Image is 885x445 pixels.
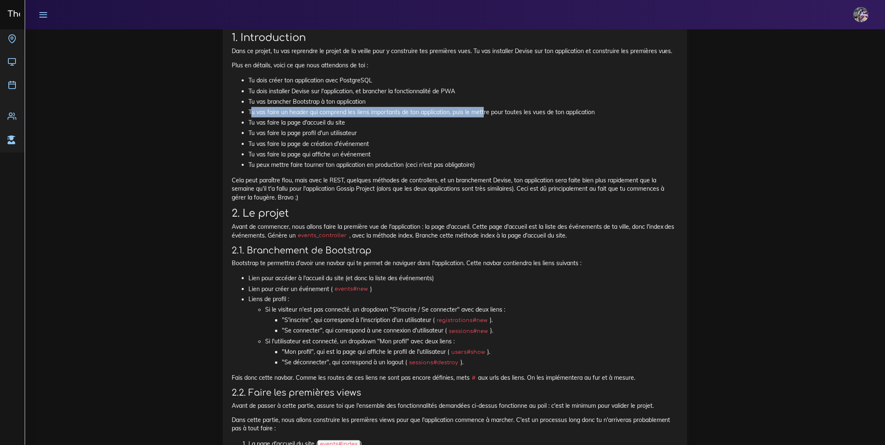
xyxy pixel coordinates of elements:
[232,207,678,220] h2: 2. Le projet
[232,388,678,399] h3: 2.2. Faire les premières views
[248,97,678,107] li: Tu vas brancher Bootstrap à ton application
[5,10,94,19] h3: The Hacking Project
[333,285,370,294] code: events#new
[248,284,678,294] li: Lien pour créer un événement ( )
[435,317,490,325] code: registrations#new
[854,7,869,22] img: eg54bupqcshyolnhdacp.jpg
[282,358,678,368] li: "Se déconnecter", qui correspond à un logout ( ).
[248,107,678,118] li: Tu vas faire un header qui comprend les liens importants de ton application, puis le mettre pour ...
[232,176,678,202] p: Cela peut paraître flou, mais avec le REST, quelques méthodes de controllers, et un branchement D...
[232,222,678,240] p: Avant de commencer, nous allons faire la première vue de l'application : la page d'accueil. Cette...
[248,139,678,149] li: Tu vas faire la page de création d'événement
[232,402,678,410] p: Avant de passer à cette partie, assure toi que l'ensemble des fonctionnalités demandées ci-dessus...
[447,327,490,336] code: sessions#new
[232,47,678,55] p: Dans ce projet, tu vas reprendre le projet de la veille pour y construire tes premières vues. Tu ...
[232,416,678,433] p: Dans cette partie, nous allons construire les premières views pour que l'application commence à m...
[232,61,678,69] p: Plus en détails, voici ce que nous attendons de toi :
[449,348,487,357] code: users#show
[282,347,678,358] li: "Mon profil", qui est la page qui affiche le profil de l'utilisateur ( ).
[232,246,678,256] h3: 2.1. Branchement de Bootstrap
[296,232,349,240] code: events_controller
[232,374,678,382] p: Fais donc cette navbar. Comme les routes de ces liens ne sont pas encore définies, mets aux urls ...
[248,273,678,284] li: Lien pour accéder à l'accueil du site (et donc la liste des événements)
[265,305,678,337] li: Si le visiteur n'est pas connecté, un dropdown "S'inscrire / Se connecter" avec deux liens :
[248,86,678,97] li: Tu dois installer Devise sur l'application, et brancher la fonctionnalité de PWA
[248,160,678,170] li: Tu peux mettre faire tourner ton application en production (ceci n'est pas obligatoire)
[265,337,678,368] li: Si l'utilisateur est connecté, un dropdown "Mon profil" avec deux liens :
[407,359,460,367] code: sessions#destroy
[248,118,678,128] li: Tu vas faire la page d'accueil du site
[282,326,678,336] li: "Se connecter", qui correspond à une connexion d'utilisateur ( ).
[232,32,678,44] h2: 1. Introduction
[248,149,678,160] li: Tu vas faire la page qui affiche un événement
[248,75,678,86] li: Tu dois créer ton application avec PostgreSQL
[232,259,678,267] p: Bootstrap te permettra d'avoir une navbar qui te permet de naviguer dans l'application. Cette nav...
[248,128,678,138] li: Tu vas faire la page profil d'un utilisateur
[248,294,678,368] li: Liens de profil :
[470,374,478,383] code: #
[282,315,678,326] li: "S'inscrire", qui correspond à l'inscription d'un utilisateur ( ).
